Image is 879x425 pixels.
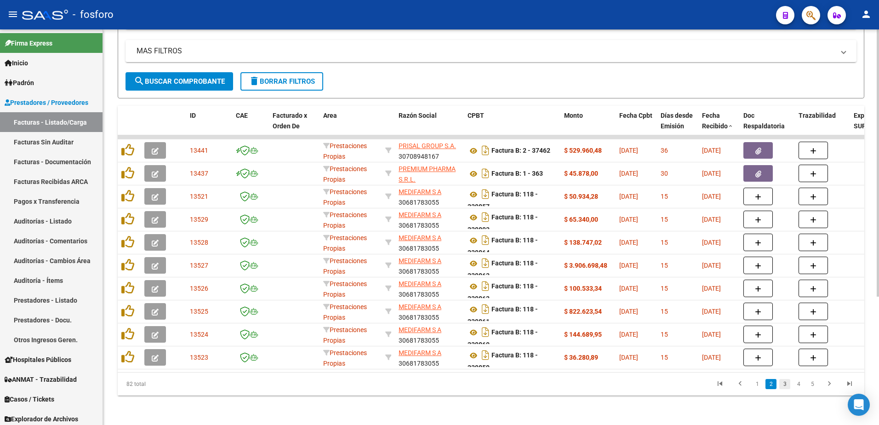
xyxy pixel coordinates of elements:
datatable-header-cell: CPBT [464,106,560,146]
span: Doc Respaldatoria [743,112,785,130]
a: 5 [807,379,818,389]
span: Prestaciones Propias [323,349,367,367]
span: [DATE] [619,262,638,269]
strong: $ 50.934,28 [564,193,598,200]
mat-icon: delete [249,75,260,86]
span: [DATE] [702,331,721,338]
span: 13527 [190,262,208,269]
span: PREMIUM PHARMA S.R.L. [399,165,456,183]
i: Descargar documento [479,325,491,339]
span: [DATE] [702,239,721,246]
span: Monto [564,112,583,119]
a: go to next page [821,379,838,389]
span: 13529 [190,216,208,223]
span: 13437 [190,170,208,177]
span: Prestaciones Propias [323,165,367,183]
span: 13528 [190,239,208,246]
span: [DATE] [702,216,721,223]
li: page 5 [805,376,819,392]
div: Open Intercom Messenger [848,394,870,416]
span: [DATE] [702,262,721,269]
span: 15 [661,193,668,200]
strong: $ 822.623,54 [564,308,602,315]
li: page 4 [792,376,805,392]
span: Prestaciones Propias [323,257,367,275]
i: Descargar documento [479,279,491,293]
span: 15 [661,331,668,338]
span: [DATE] [619,285,638,292]
span: [DATE] [619,193,638,200]
div: 30681783055 [399,279,460,298]
div: 30681783055 [399,348,460,367]
span: [DATE] [702,170,721,177]
button: Buscar Comprobante [126,72,233,91]
datatable-header-cell: Facturado x Orden De [269,106,320,146]
span: Borrar Filtros [249,77,315,86]
datatable-header-cell: Trazabilidad [795,106,850,146]
div: 30681783055 [399,302,460,321]
a: 2 [765,379,776,389]
strong: Factura B: 2 - 37462 [491,147,550,155]
i: Descargar documento [479,210,491,224]
li: page 3 [778,376,792,392]
strong: Factura B: 118 - 239861 [468,306,538,326]
span: [DATE] [619,239,638,246]
i: Descargar documento [479,187,491,201]
strong: $ 45.878,00 [564,170,598,177]
strong: Factura B: 118 - 239863 [468,260,538,280]
span: 13521 [190,193,208,200]
span: 36 [661,147,668,154]
span: [DATE] [619,331,638,338]
datatable-header-cell: Razón Social [395,106,464,146]
span: 15 [661,216,668,223]
span: Razón Social [399,112,437,119]
datatable-header-cell: Fecha Recibido [698,106,740,146]
span: MEDIFARM S A [399,234,441,241]
a: 3 [779,379,790,389]
div: 30681783055 [399,325,460,344]
datatable-header-cell: ID [186,106,232,146]
span: Prestadores / Proveedores [5,98,88,108]
span: 13525 [190,308,208,315]
span: Prestaciones Propias [323,326,367,344]
span: Padrón [5,78,34,88]
strong: $ 65.340,00 [564,216,598,223]
a: go to last page [841,379,858,389]
span: [DATE] [702,308,721,315]
datatable-header-cell: CAE [232,106,269,146]
datatable-header-cell: Monto [560,106,616,146]
span: 15 [661,308,668,315]
span: MEDIFARM S A [399,303,441,310]
li: page 1 [750,376,764,392]
mat-icon: menu [7,9,18,20]
strong: $ 3.906.698,48 [564,262,607,269]
span: 13524 [190,331,208,338]
span: Inicio [5,58,28,68]
span: [DATE] [619,354,638,361]
span: ANMAT - Trazabilidad [5,374,77,385]
span: Casos / Tickets [5,394,54,404]
span: [DATE] [619,216,638,223]
strong: $ 138.747,02 [564,239,602,246]
datatable-header-cell: Doc Respaldatoria [740,106,795,146]
span: MEDIFARM S A [399,211,441,218]
div: 30681783055 [399,210,460,229]
span: 15 [661,239,668,246]
div: 30708948167 [399,141,460,160]
strong: $ 36.280,89 [564,354,598,361]
span: [DATE] [619,170,638,177]
span: Prestaciones Propias [323,303,367,321]
span: Hospitales Públicos [5,355,71,365]
a: 4 [793,379,804,389]
div: 82 total [118,373,265,396]
span: Fecha Cpbt [619,112,652,119]
span: [DATE] [702,147,721,154]
mat-icon: search [134,75,145,86]
strong: Factura B: 118 - 239859 [468,352,538,372]
button: Borrar Filtros [240,72,323,91]
span: MEDIFARM S A [399,280,441,287]
span: Días desde Emisión [661,112,693,130]
a: go to previous page [731,379,749,389]
strong: $ 100.533,34 [564,285,602,292]
span: 15 [661,285,668,292]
